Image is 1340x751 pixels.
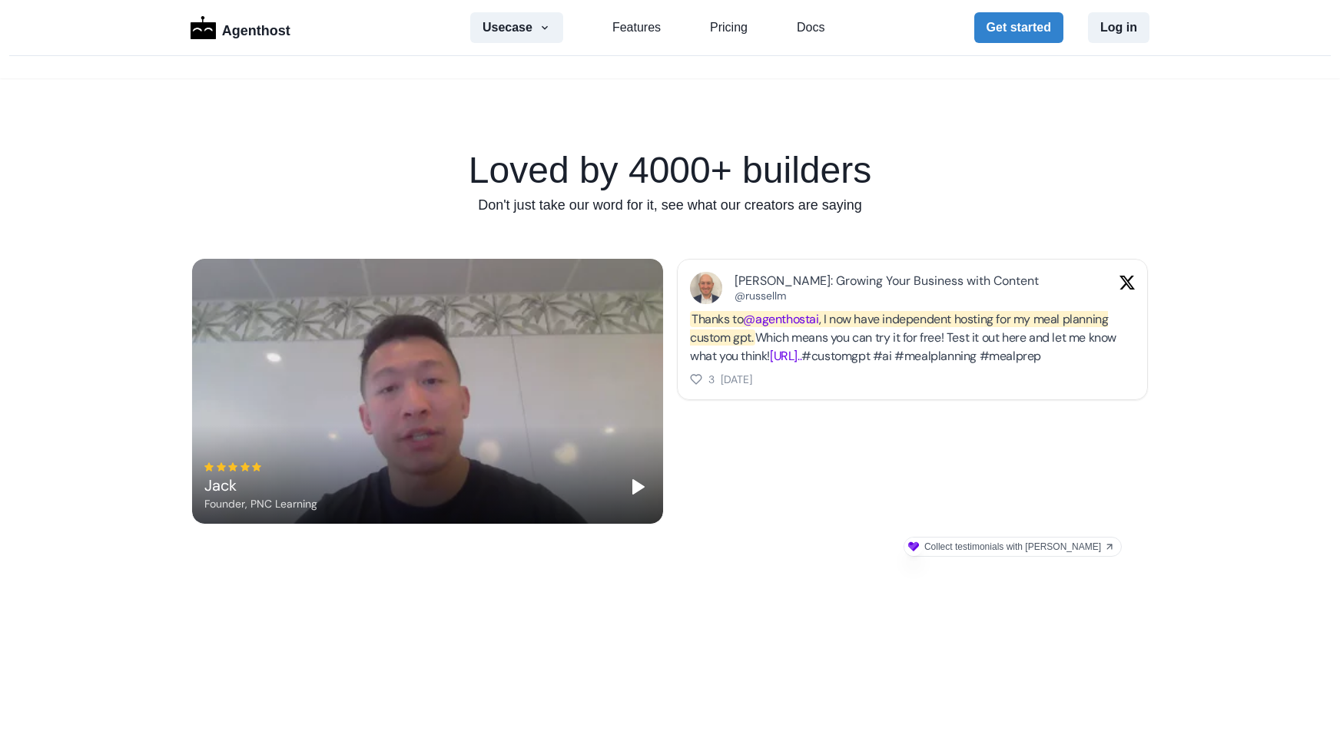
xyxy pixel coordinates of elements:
[191,195,1149,216] p: Don't just take our word for it, see what our creators are saying
[191,16,216,39] img: Logo
[797,18,824,37] a: Docs
[710,18,748,37] a: Pricing
[222,15,290,41] p: Agenthost
[191,15,290,41] a: LogoAgenthost
[1088,12,1149,43] button: Log in
[470,12,563,43] button: Usecase
[612,18,661,37] a: Features
[974,12,1063,43] button: Get started
[191,152,1149,189] h1: Loved by 4000+ builders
